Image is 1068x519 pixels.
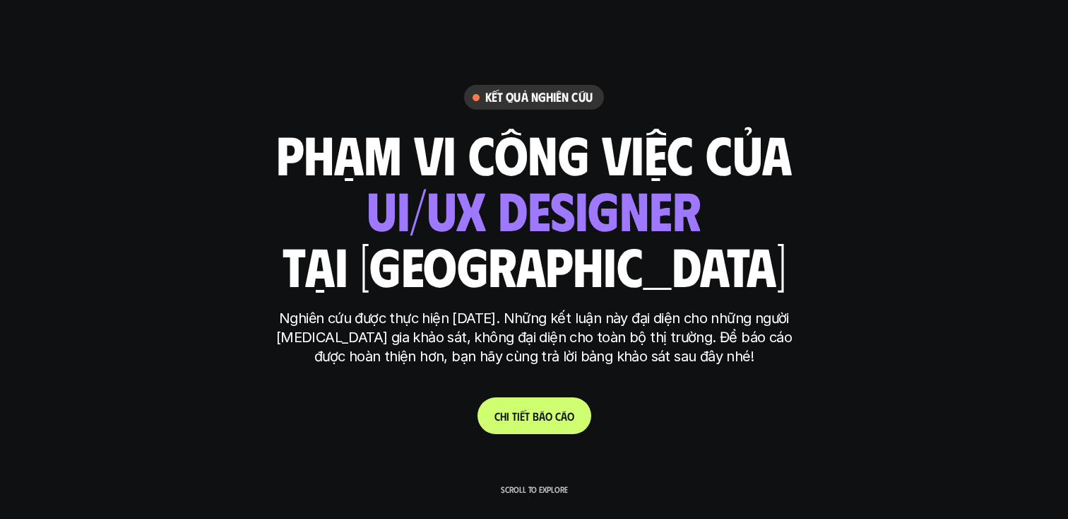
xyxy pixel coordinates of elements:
span: o [545,409,552,423]
span: á [561,409,567,423]
span: o [567,409,574,423]
span: á [539,409,545,423]
p: Scroll to explore [501,484,568,494]
span: c [555,409,561,423]
h1: tại [GEOGRAPHIC_DATA] [283,235,786,295]
p: Nghiên cứu được thực hiện [DATE]. Những kết luận này đại diện cho những người [MEDICAL_DATA] gia ... [269,309,799,366]
span: t [525,409,530,423]
span: ế [520,409,525,423]
span: t [512,409,517,423]
span: i [517,409,520,423]
h6: Kết quả nghiên cứu [485,89,593,105]
h1: phạm vi công việc của [276,124,792,183]
span: C [494,409,500,423]
a: Chitiếtbáocáo [477,397,591,434]
span: h [500,409,506,423]
span: b [533,409,539,423]
span: i [506,409,509,423]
